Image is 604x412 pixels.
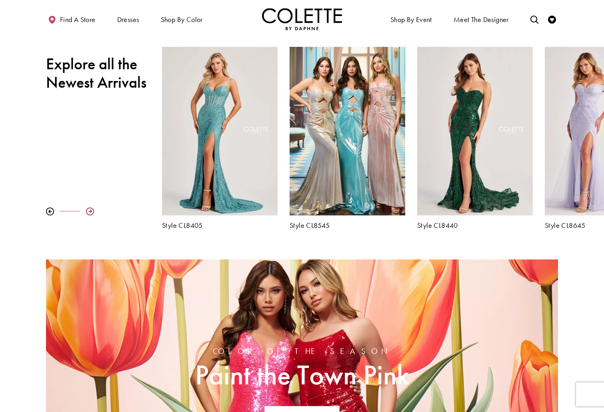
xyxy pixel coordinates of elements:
[195,347,409,356] span: Color of the Season
[411,41,539,235] div: Colette by Daphne Style No. CL8440
[528,8,540,30] a: Toggle search
[417,47,533,215] a: Visit Colette by Daphne Style No. CL8440 Page
[195,360,409,390] span: Paint the Town Pink
[46,8,97,30] a: Find a store
[156,41,284,235] div: Colette by Daphne Style No. CL8405
[388,8,434,30] span: Shop By Event
[417,221,533,229] a: Style CL8440
[454,16,509,24] span: Meet the designer
[390,16,432,24] span: Shop By Event
[284,41,411,235] div: Colette by Daphne Style No. CL8545
[117,16,139,24] span: Dresses
[115,8,141,30] span: Dresses
[290,221,405,229] a: Style CL8545
[161,16,203,24] span: Shop by color
[162,47,278,215] a: Visit Colette by Daphne Style No. CL8405 Page
[46,55,150,92] h2: Explore all the Newest Arrivals
[452,8,511,30] a: Meet the designer
[262,8,342,30] a: Visit Home Page
[262,8,342,30] img: Colette by Daphne
[159,8,205,30] span: Shop by color
[546,8,558,30] a: Check Wishlist
[60,16,96,24] span: Find a store
[162,221,278,229] a: Style CL8405
[290,47,405,215] a: Visit Colette by Daphne Style No. CL8545 Page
